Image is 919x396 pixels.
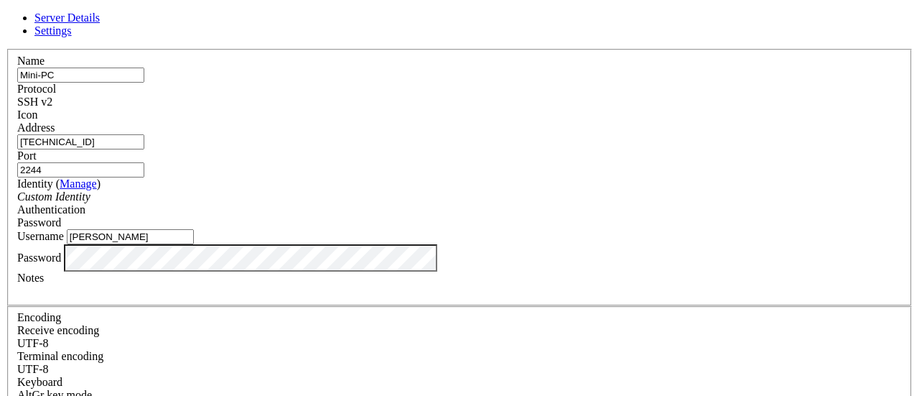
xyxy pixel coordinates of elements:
x-row: [DATE] 12:00:01 -03: IP sin cambios: [TECHNICAL_ID] [6,128,732,140]
div: UTF-8 [17,337,902,350]
label: Address [17,121,55,134]
input: Server Name [17,68,144,83]
x-row: [DATE] 20:00:01 -03: IP sin cambios: [TECHNICAL_ID] [6,152,732,165]
i: Custom Identity [17,190,90,203]
a: Manage [60,178,97,190]
x-row: [DATE] 04:00:01 -03: IP sin cambios: [TECHNICAL_ID] [6,238,732,250]
x-row: [DATE] 08:00:01 -03: IP sin cambios: [TECHNICAL_ID] [6,116,732,128]
span: [DATE] 04:00:01 -03: IP sin cambios: [TECHNICAL_ID] [6,177,299,188]
x-row: [DATE] 16:00:01 -03: IP sin cambios: [TECHNICAL_ID] [6,67,732,79]
label: Icon [17,109,37,121]
label: Encoding [17,311,61,323]
x-row: [DATE] 08:00:01 -03: IP sin cambios: [TECHNICAL_ID] [6,42,732,55]
x-row: [DATE] 16:00:01 -03: IP sin cambios: [TECHNICAL_ID] [6,275,732,287]
div: UTF-8 [17,363,902,376]
x-row: [DATE] 20:00:01 -03: IP sin cambios: [TECHNICAL_ID] [6,79,732,91]
label: Notes [17,272,44,284]
span: [DATE] 16:00:01 -03: IP sin cambios: [TECHNICAL_ID] [6,213,299,225]
label: Protocol [17,83,56,95]
input: Login Username [67,229,194,244]
label: Set the expected encoding for data received from the host. If the encodings do not match, visual ... [17,324,99,336]
x-row: [DATE] 00:00:01 -03: IP sin cambios: [TECHNICAL_ID] [6,226,732,238]
input: Port Number [17,162,144,178]
input: Host Name or IP [17,134,144,149]
label: Username [17,230,64,242]
span: UTF-8 [17,363,49,375]
label: Keyboard [17,376,62,388]
x-row: [DATE] 04:00:02 -03: IP sin cambios: [TECHNICAL_ID] [6,103,732,116]
span: [DATE] 20:00:01 -03: IP sin cambios: [TECHNICAL_ID] [6,6,299,17]
span: [DATE] 12:00:01 -03: IP sin cambios: [TECHNICAL_ID] [6,201,299,213]
x-row: [DATE] 08:00:01 -03: IP sin cambios: [TECHNICAL_ID] [6,250,732,262]
a: Server Details [34,11,100,24]
label: Identity [17,178,101,190]
span: [DATE] 00:00:01 -03: IP sin cambios: [TECHNICAL_ID] [6,165,299,176]
span: Password [17,216,61,229]
x-row: [DATE] 20:00:01 -03: IP sin cambios: [TECHNICAL_ID] [6,287,732,299]
label: Authentication [17,203,85,216]
x-row: [DATE] 16:00:02 -03: IP sin cambios: [TECHNICAL_ID] [6,140,732,152]
x-row: [DATE] 12:00:02 -03: IP sin cambios: [TECHNICAL_ID] [6,55,732,67]
div: Password [17,216,902,229]
x-row: [DATE] 00:00:01 -03: IP sin cambios: [TECHNICAL_ID] [6,18,732,30]
div: SSH v2 [17,96,902,109]
label: Port [17,149,37,162]
span: [DATE] 08:00:01 -03: IP sin cambios: [TECHNICAL_ID] [6,189,299,201]
label: Name [17,55,45,67]
x-row: [DATE] 04:00:01 -03: IP sin cambios: [TECHNICAL_ID] [6,30,732,42]
x-row: [DATE] 12:00:01 -03: IP sin cambios: [TECHNICAL_ID] [6,262,732,275]
div: Custom Identity [17,190,902,203]
x-row: [DATE] 00:00:02 -03: IP sin cambios: [TECHNICAL_ID] [6,91,732,103]
label: The default terminal encoding. ISO-2022 enables character map translations (like graphics maps). ... [17,350,103,362]
span: UTF-8 [17,337,49,349]
label: Password [17,251,61,263]
span: ( ) [56,178,101,190]
span: SSH v2 [17,96,52,108]
a: Settings [34,24,72,37]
